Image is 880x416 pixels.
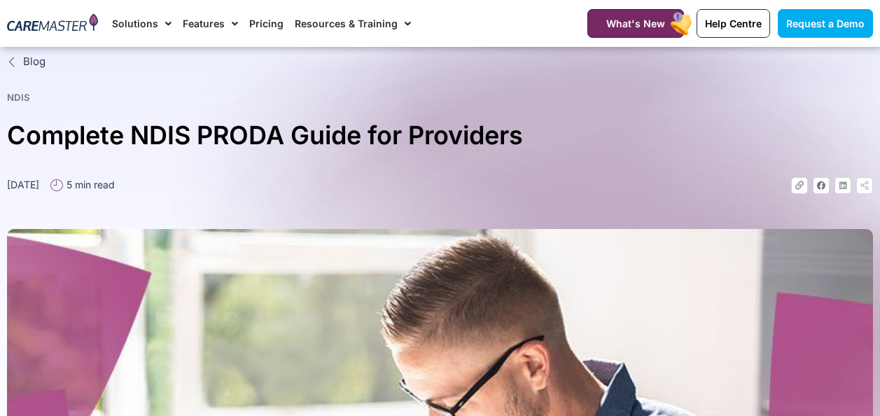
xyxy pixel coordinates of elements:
[587,9,684,38] a: What's New
[7,92,30,103] a: NDIS
[7,13,98,34] img: CareMaster Logo
[606,18,665,29] span: What's New
[63,177,115,192] span: 5 min read
[786,18,865,29] span: Request a Demo
[778,9,873,38] a: Request a Demo
[20,54,46,70] span: Blog
[697,9,770,38] a: Help Centre
[7,179,39,190] time: [DATE]
[705,18,762,29] span: Help Centre
[7,54,873,70] a: Blog
[7,115,873,156] h1: Complete NDIS PRODA Guide for Providers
